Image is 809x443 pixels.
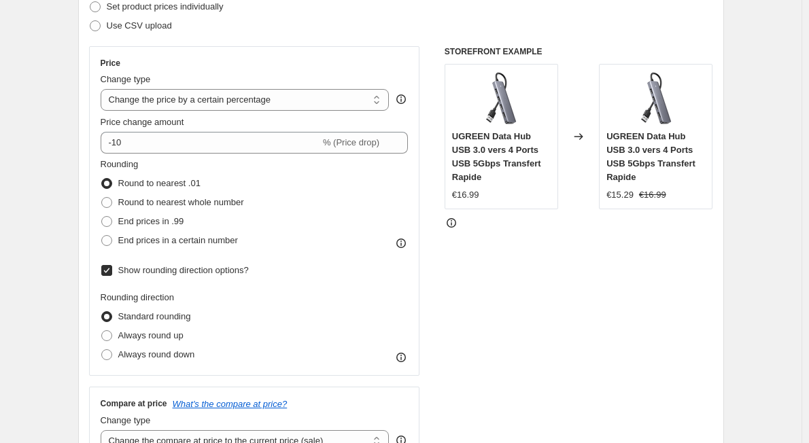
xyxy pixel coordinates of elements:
[101,74,151,84] span: Change type
[452,131,541,182] span: UGREEN Data Hub USB 3.0 vers 4 Ports USB 5Gbps Transfert Rapide
[101,159,139,169] span: Rounding
[118,197,244,207] span: Round to nearest whole number
[118,178,201,188] span: Round to nearest .01
[323,137,379,147] span: % (Price drop)
[452,188,479,202] div: €16.99
[101,292,174,302] span: Rounding direction
[118,265,249,275] span: Show rounding direction options?
[118,330,184,340] span: Always round up
[101,58,120,69] h3: Price
[629,71,683,126] img: ugreen-hub-usb-3-0-vers-4-ports-usb-5gbps-566959-526518_80x.png
[101,117,184,127] span: Price change amount
[445,46,713,57] h6: STOREFRONT EXAMPLE
[118,311,191,321] span: Standard rounding
[101,132,320,154] input: -15
[639,188,666,202] strike: €16.99
[606,188,634,202] div: €15.29
[107,20,172,31] span: Use CSV upload
[474,71,528,126] img: ugreen-hub-usb-3-0-vers-4-ports-usb-5gbps-566959-526518_80x.png
[118,216,184,226] span: End prices in .99
[101,415,151,425] span: Change type
[173,399,288,409] button: What's the compare at price?
[107,1,224,12] span: Set product prices individually
[118,235,238,245] span: End prices in a certain number
[394,92,408,106] div: help
[118,349,195,359] span: Always round down
[606,131,695,182] span: UGREEN Data Hub USB 3.0 vers 4 Ports USB 5Gbps Transfert Rapide
[101,398,167,409] h3: Compare at price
